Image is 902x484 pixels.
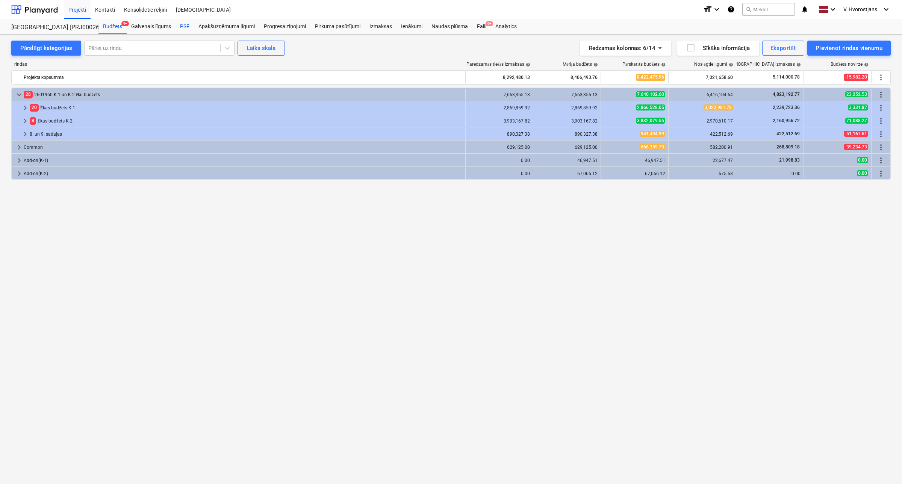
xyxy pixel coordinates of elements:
div: 0.00 [469,171,530,176]
a: Pirkuma pasūtījumi [310,19,365,34]
span: help [660,62,666,67]
i: format_size [703,5,712,14]
div: Paredzamās tiešās izmaksas [466,62,530,67]
span: Vairāk darbību [876,116,885,126]
div: 22,677.47 [672,158,733,163]
a: Analytics [491,19,521,34]
span: Vairāk darbību [876,103,885,112]
span: V. Hvorostjanskis [843,6,881,12]
span: 668,359.73 [640,144,665,150]
div: rindas [11,62,466,67]
a: Izmaksas [365,19,397,34]
div: Ēkas budžets K-1 [30,102,462,114]
span: 28 [24,91,33,98]
button: Pārslēgt kategorijas [11,41,81,56]
span: 422,512.69 [776,131,801,136]
div: 6,416,104.64 [672,92,733,97]
div: 67,066.12 [536,171,598,176]
div: 890,327.38 [469,132,530,137]
a: PSF [176,19,194,34]
span: keyboard_arrow_right [21,130,30,139]
div: [DEMOGRAPHIC_DATA] izmaksas [727,62,801,67]
i: Zināšanu pamats [727,5,735,14]
span: Vairāk darbību [876,143,885,152]
span: Vairāk darbību [876,73,885,82]
button: Pievienot rindas vienumu [807,41,891,56]
span: keyboard_arrow_right [15,156,24,165]
button: Meklēt [742,3,795,16]
span: 2,239,723.36 [772,105,801,110]
span: 5,114,000.78 [772,74,801,80]
span: -39,234.73 [844,144,868,150]
span: 8,422,475.96 [636,74,665,81]
span: keyboard_arrow_right [15,169,24,178]
span: Vairāk darbību [876,169,885,178]
div: Budžets [98,19,127,34]
span: Vairāk darbību [876,90,885,99]
div: 8,292,480.13 [469,71,530,83]
span: 2,866,528.05 [636,104,665,110]
div: 8,406,493.76 [536,71,598,83]
span: 2,160,956.72 [772,118,801,123]
div: 582,200.91 [672,145,733,150]
a: Apakšuzņēmuma līgumi [194,19,259,34]
div: Faili [472,19,491,34]
div: Pārskatīts budžets [622,62,666,67]
div: Chat Widget [864,448,902,484]
div: 46,947.51 [536,158,598,163]
button: Eksportēt [762,41,804,56]
div: 7,663,355.13 [469,92,530,97]
div: 46,947.51 [604,158,665,163]
button: Redzamas kolonnas:6/14 [580,41,671,56]
span: search [746,6,752,12]
a: Naudas plūsma [427,19,473,34]
span: help [524,62,530,67]
div: Add-on(K-1) [24,154,462,166]
div: Mērķa budžets [563,62,598,67]
span: 9+ [486,21,493,26]
span: 268,809.18 [776,144,801,150]
div: Projekta kopsumma [24,71,462,83]
span: 7,640,102.60 [636,91,665,97]
span: Vairāk darbību [876,156,885,165]
span: 3,331.87 [848,104,868,110]
div: Budžeta novirze [831,62,869,67]
span: help [863,62,869,67]
span: 71,088.27 [845,118,868,124]
div: 7,021,658.60 [672,71,733,83]
i: notifications [801,5,808,14]
span: 4,823,192.77 [772,92,801,97]
span: Vairāk darbību [876,130,885,139]
a: Budžets9+ [98,19,127,34]
div: Add-on(K-2) [24,168,462,180]
span: -15,982.20 [844,74,868,81]
div: 0.00 [469,158,530,163]
a: Progresa ziņojumi [259,19,310,34]
div: 2601960 K-1 un K-2 ēku budžets [24,89,462,101]
span: help [727,62,733,67]
span: keyboard_arrow_right [21,116,30,126]
div: Ienākumi [397,19,427,34]
div: 675.58 [672,171,733,176]
div: Eksportēt [770,43,796,53]
span: keyboard_arrow_right [15,143,24,152]
div: 8. un 9. sadaļas [30,128,462,140]
div: 7,663,355.13 [536,92,598,97]
span: -51,167.61 [844,131,868,137]
div: 3,903,167.82 [536,118,598,124]
div: 67,066.12 [604,171,665,176]
div: Pievienot rindas vienumu [816,43,882,53]
span: 8 [30,117,36,124]
span: 0.00 [857,157,868,163]
a: Faili9+ [472,19,491,34]
span: help [795,62,801,67]
a: Galvenais līgums [127,19,176,34]
div: 629,125.00 [536,145,598,150]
